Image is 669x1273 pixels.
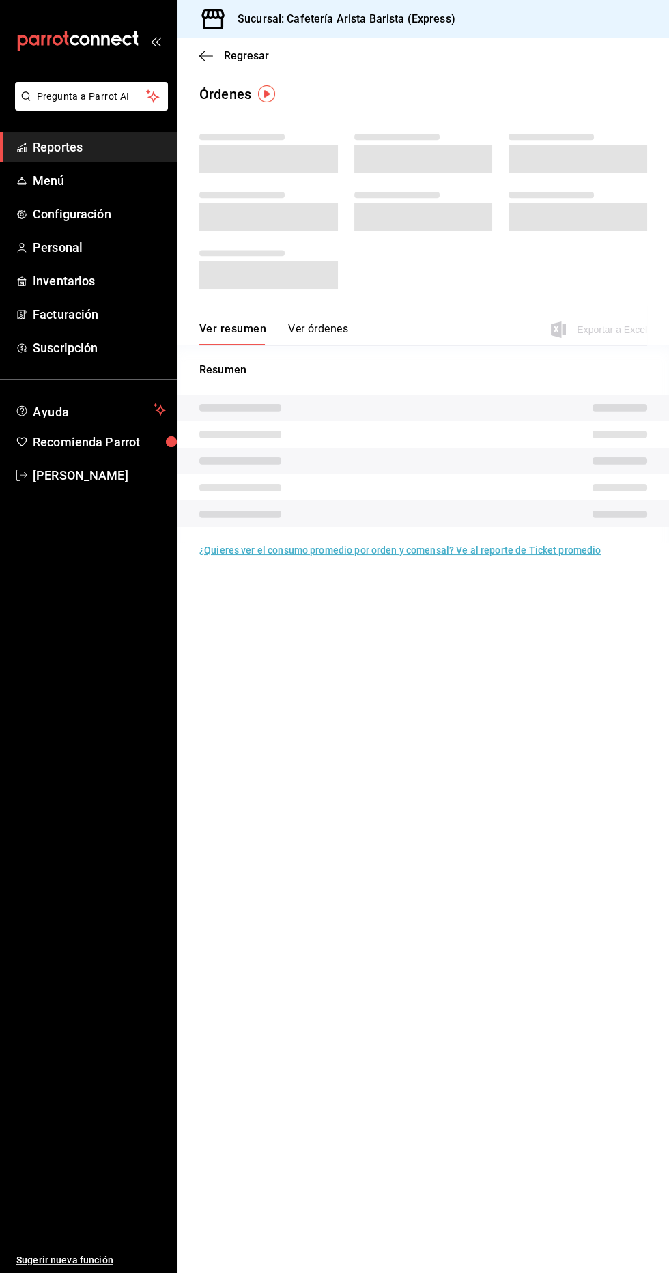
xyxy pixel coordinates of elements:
[33,339,166,357] span: Suscripción
[33,238,166,257] span: Personal
[33,305,166,324] span: Facturación
[288,322,348,345] button: Ver órdenes
[150,35,161,46] button: open_drawer_menu
[33,433,166,451] span: Recomienda Parrot
[224,49,269,62] span: Regresar
[258,85,275,102] img: Tooltip marker
[227,11,455,27] h3: Sucursal: Cafetería Arista Barista (Express)
[199,322,266,345] button: Ver resumen
[10,99,168,113] a: Pregunta a Parrot AI
[199,49,269,62] button: Regresar
[15,82,168,111] button: Pregunta a Parrot AI
[199,84,251,104] div: Órdenes
[199,322,348,345] div: navigation tabs
[33,401,148,418] span: Ayuda
[33,272,166,290] span: Inventarios
[37,89,147,104] span: Pregunta a Parrot AI
[33,171,166,190] span: Menú
[33,466,166,485] span: [PERSON_NAME]
[199,362,647,378] p: Resumen
[16,1253,166,1268] span: Sugerir nueva función
[33,138,166,156] span: Reportes
[199,545,601,556] a: ¿Quieres ver el consumo promedio por orden y comensal? Ve al reporte de Ticket promedio
[33,205,166,223] span: Configuración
